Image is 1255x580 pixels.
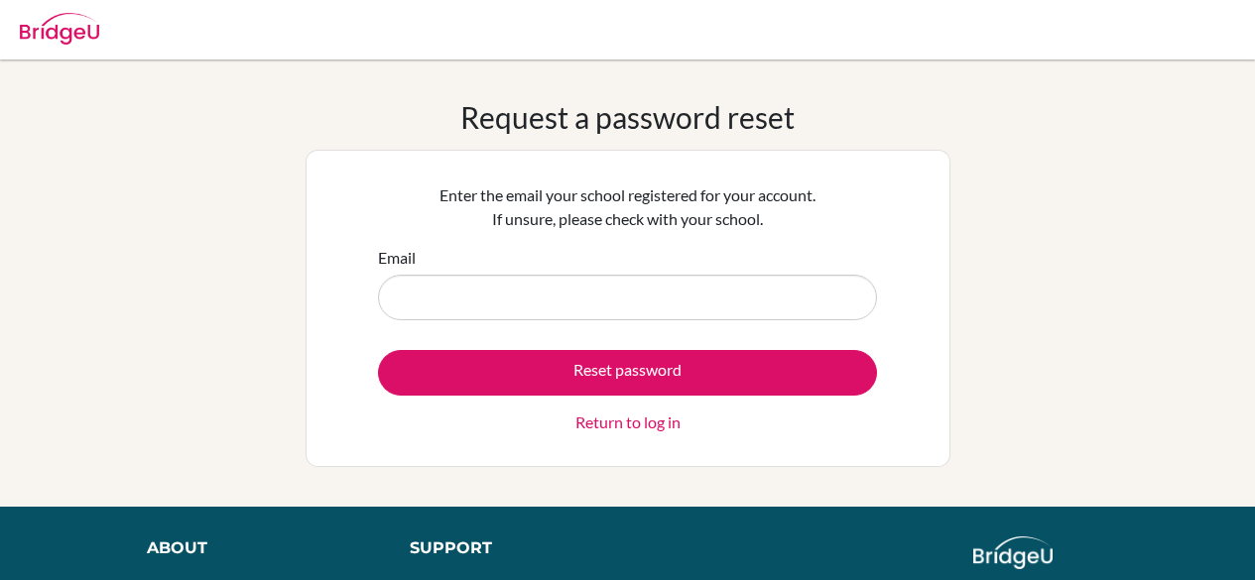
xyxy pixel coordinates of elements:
div: About [147,536,365,560]
h1: Request a password reset [460,99,795,135]
p: Enter the email your school registered for your account. If unsure, please check with your school. [378,183,877,231]
a: Return to log in [575,410,681,434]
button: Reset password [378,350,877,396]
div: Support [410,536,608,560]
img: logo_white@2x-f4f0deed5e89b7ecb1c2cc34c3e3d731f90f0f143d5ea2071677605dd97b5244.png [973,536,1054,569]
img: Bridge-U [20,13,99,45]
label: Email [378,246,416,270]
